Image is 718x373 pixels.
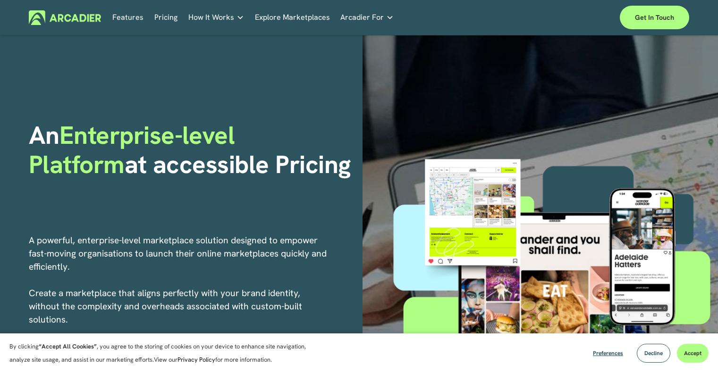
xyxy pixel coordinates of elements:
a: Get in touch [620,6,689,29]
a: Pricing [154,10,177,25]
span: Enterprise-level Platform [29,119,241,181]
span: Accept [684,349,701,357]
span: Arcadier For [340,11,384,24]
h1: An at accessible Pricing [29,121,356,180]
p: A powerful, enterprise-level marketplace solution designed to empower fast-moving organisations t... [29,234,328,353]
a: Explore Marketplaces [255,10,330,25]
a: Privacy Policy [177,356,215,364]
p: By clicking , you agree to the storing of cookies on your device to enhance site navigation, anal... [9,340,316,366]
strong: “Accept All Cookies” [39,342,97,350]
span: How It Works [188,11,234,24]
a: Features [112,10,144,25]
a: folder dropdown [340,10,394,25]
span: Preferences [593,349,623,357]
button: Decline [637,344,670,363]
span: Decline [644,349,663,357]
img: Arcadier [29,10,101,25]
a: folder dropdown [188,10,244,25]
button: Preferences [586,344,630,363]
button: Accept [677,344,709,363]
